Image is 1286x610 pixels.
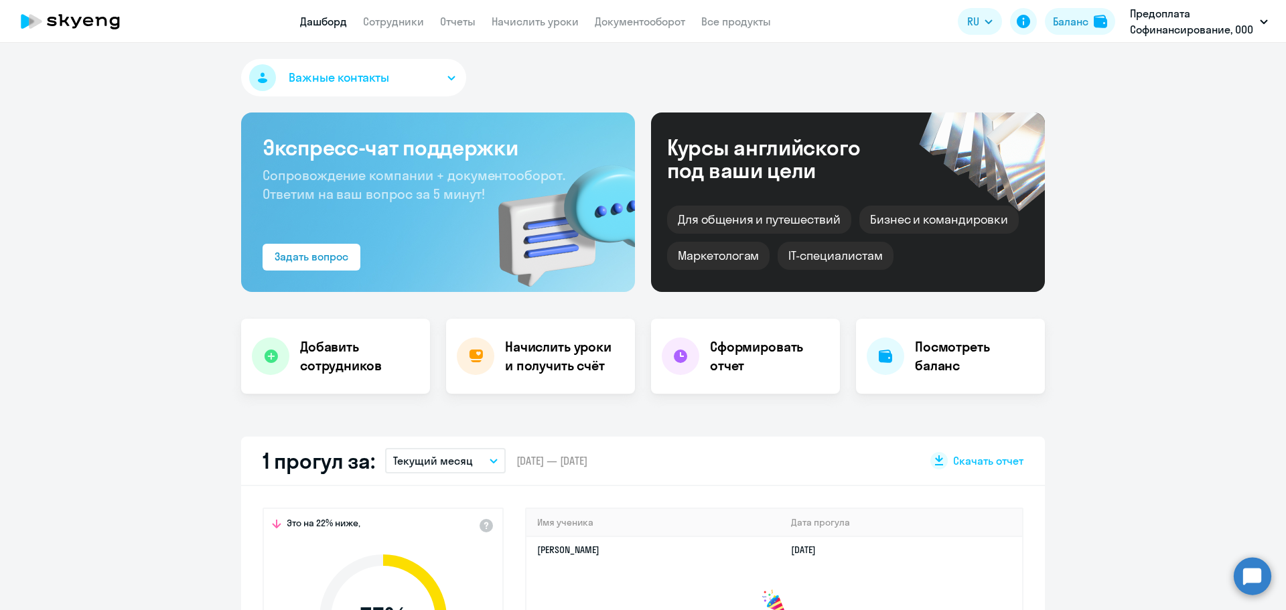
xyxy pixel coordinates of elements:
a: Дашборд [300,15,347,28]
a: Сотрудники [363,15,424,28]
button: Задать вопрос [263,244,360,271]
p: Предоплата Софинансирование, ООО "ХАЯТ КИМЬЯ" [1130,5,1255,37]
a: Отчеты [440,15,476,28]
button: Балансbalance [1045,8,1115,35]
div: Курсы английского под ваши цели [667,136,896,181]
h4: Добавить сотрудников [300,337,419,375]
span: Важные контакты [289,69,389,86]
div: Баланс [1053,13,1088,29]
h4: Сформировать отчет [710,337,829,375]
div: Для общения и путешествий [667,206,851,234]
button: Текущий месяц [385,448,506,473]
a: [PERSON_NAME] [537,544,599,556]
h4: Начислить уроки и получить счёт [505,337,622,375]
a: [DATE] [791,544,827,556]
a: Все продукты [701,15,771,28]
a: Документооборот [595,15,685,28]
button: RU [958,8,1002,35]
span: Это на 22% ниже, [287,517,360,533]
div: Маркетологам [667,242,770,270]
th: Дата прогула [780,509,1022,536]
h4: Посмотреть баланс [915,337,1034,375]
div: Задать вопрос [275,248,348,264]
span: RU [967,13,979,29]
div: IT-специалистам [778,242,893,270]
button: Важные контакты [241,59,466,96]
a: Начислить уроки [492,15,579,28]
th: Имя ученика [526,509,780,536]
h2: 1 прогул за: [263,447,374,474]
span: [DATE] — [DATE] [516,453,587,468]
span: Сопровождение компании + документооборот. Ответим на ваш вопрос за 5 минут! [263,167,565,202]
img: bg-img [479,141,635,292]
button: Предоплата Софинансирование, ООО "ХАЯТ КИМЬЯ" [1123,5,1275,37]
div: Бизнес и командировки [859,206,1019,234]
h3: Экспресс-чат поддержки [263,134,614,161]
span: Скачать отчет [953,453,1023,468]
img: balance [1094,15,1107,28]
p: Текущий месяц [393,453,473,469]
